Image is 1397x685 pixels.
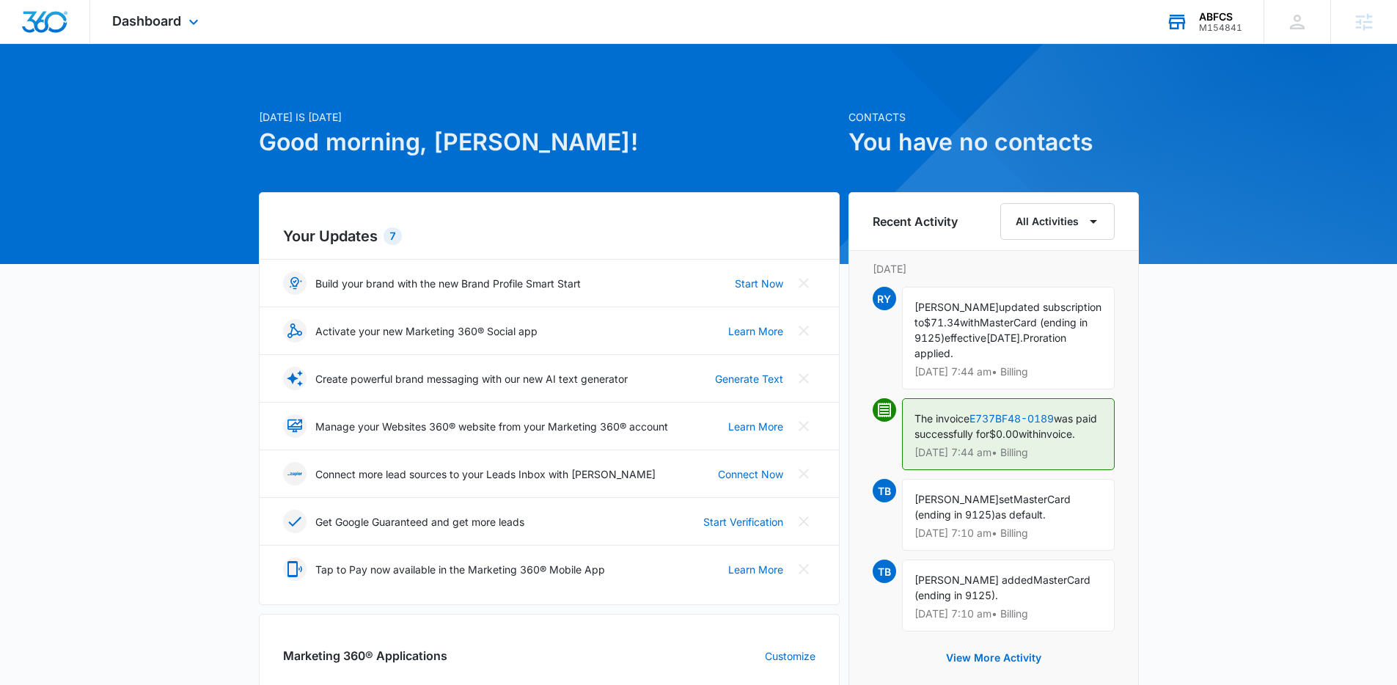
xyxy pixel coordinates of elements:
h2: Your Updates [283,225,815,247]
button: Close [792,319,815,342]
span: updated subscription to [914,301,1101,329]
span: Dashboard [112,13,181,29]
button: Close [792,462,815,486]
button: Close [792,414,815,438]
span: [PERSON_NAME] [914,493,999,505]
button: Close [792,510,815,533]
a: Generate Text [715,371,783,387]
h6: Recent Activity [873,213,958,230]
span: effective [945,331,986,344]
h2: Marketing 360® Applications [283,647,447,664]
p: Build your brand with the new Brand Profile Smart Start [315,276,581,291]
a: Customize [765,648,815,664]
span: $0.00 [989,428,1019,440]
div: account name [1199,11,1242,23]
p: Tap to Pay now available in the Marketing 360® Mobile App [315,562,605,577]
span: as default. [995,508,1046,521]
a: Learn More [728,562,783,577]
h1: You have no contacts [848,125,1139,160]
p: [DATE] [873,261,1115,276]
a: E737BF48-0189 [969,412,1054,425]
button: Close [792,367,815,390]
div: 7 [384,227,402,245]
span: with [1019,428,1038,440]
button: View More Activity [931,640,1056,675]
span: [PERSON_NAME] [914,301,999,313]
p: Contacts [848,109,1139,125]
button: All Activities [1000,203,1115,240]
a: Connect Now [718,466,783,482]
a: Learn More [728,323,783,339]
p: Create powerful brand messaging with our new AI text generator [315,371,628,387]
p: [DATE] 7:44 am • Billing [914,367,1102,377]
p: [DATE] 7:10 am • Billing [914,528,1102,538]
p: Manage your Websites 360® website from your Marketing 360® account [315,419,668,434]
a: Learn More [728,419,783,434]
p: [DATE] is [DATE] [259,109,840,125]
a: Start Verification [703,514,783,530]
button: Close [792,557,815,581]
span: [PERSON_NAME] added [914,574,1033,586]
span: set [999,493,1013,505]
span: TB [873,560,896,583]
span: [DATE]. [986,331,1023,344]
a: Start Now [735,276,783,291]
span: The invoice [914,412,969,425]
p: Connect more lead sources to your Leads Inbox with [PERSON_NAME] [315,466,656,482]
div: account id [1199,23,1242,33]
span: MasterCard (ending in 9125) [914,316,1088,344]
p: [DATE] 7:10 am • Billing [914,609,1102,619]
button: Close [792,271,815,295]
p: Get Google Guaranteed and get more leads [315,514,524,530]
p: [DATE] 7:44 am • Billing [914,447,1102,458]
span: RY [873,287,896,310]
span: invoice. [1038,428,1075,440]
h1: Good morning, [PERSON_NAME]! [259,125,840,160]
span: with [960,316,980,329]
span: TB [873,479,896,502]
span: $71.34 [924,316,960,329]
p: Activate your new Marketing 360® Social app [315,323,538,339]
